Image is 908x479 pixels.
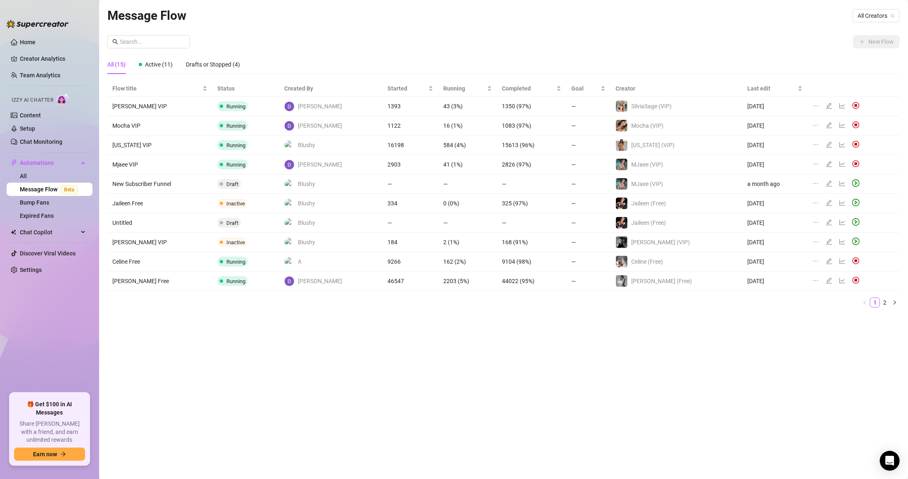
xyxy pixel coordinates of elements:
[298,238,315,247] span: Blushy
[285,199,294,208] img: Blushy
[566,233,611,252] td: —
[438,233,497,252] td: 2 (1%)
[383,272,438,291] td: 46547
[890,298,900,307] li: Next Page
[285,102,294,111] img: David Webb
[611,81,742,97] th: Creator
[14,400,85,417] span: 🎁 Get $100 in AI Messages
[497,194,566,213] td: 325 (97%)
[742,233,807,252] td: [DATE]
[11,229,16,235] img: Chat Copilot
[616,120,628,131] img: Mocha (VIP)
[870,298,879,307] a: 1
[826,258,832,265] span: edit
[20,226,78,239] span: Chat Copilot
[852,218,860,226] span: play-circle
[298,218,315,227] span: Blushy
[285,257,294,267] img: A
[438,116,497,136] td: 16 (1%)
[438,97,497,116] td: 43 (3%)
[20,250,76,257] a: Discover Viral Videos
[438,194,497,213] td: 0 (0%)
[631,239,690,245] span: [PERSON_NAME] (VIP)
[631,258,663,265] span: Celine (Free)
[285,218,294,228] img: Blushy
[747,84,796,93] span: Last edit
[61,185,78,194] span: Beta
[742,97,807,116] td: [DATE]
[11,160,17,166] span: thunderbolt
[107,155,212,174] td: Mjaee VIP
[742,272,807,291] td: [DATE]
[107,213,212,233] td: Untitled
[826,200,832,206] span: edit
[497,213,566,233] td: —
[616,178,628,190] img: MJaee (VIP)
[298,276,342,286] span: [PERSON_NAME]
[298,199,315,208] span: Blushy
[826,102,832,109] span: edit
[566,81,611,97] th: Goal
[279,81,383,97] th: Created By
[566,174,611,194] td: —
[438,81,497,97] th: Running
[497,155,566,174] td: 2826 (97%)
[826,277,832,284] span: edit
[107,252,212,272] td: Celine Free
[860,298,870,307] li: Previous Page
[566,213,611,233] td: —
[107,60,126,69] div: All (15)
[383,174,438,194] td: —
[742,155,807,174] td: [DATE]
[839,161,846,167] span: line-chart
[298,160,342,169] span: [PERSON_NAME]
[571,84,599,93] span: Goal
[298,121,342,130] span: [PERSON_NAME]
[145,61,173,68] span: Active (11)
[826,122,832,129] span: edit
[212,81,279,97] th: Status
[742,252,807,272] td: [DATE]
[383,97,438,116] td: 1393
[497,97,566,116] td: 1350 (97%)
[813,258,819,265] span: ellipsis
[497,174,566,194] td: —
[107,272,212,291] td: [PERSON_NAME] Free
[107,194,212,213] td: Jaileen Free
[298,102,342,111] span: [PERSON_NAME]
[742,213,807,233] td: [DATE]
[438,252,497,272] td: 162 (2%)
[631,181,663,187] span: MJaee (VIP)
[20,199,49,206] a: Bump Fans
[616,275,628,287] img: Kennedy (Free)
[566,116,611,136] td: —
[852,276,860,284] img: svg%3e
[616,100,628,112] img: SilviaSage (VIP)
[852,179,860,187] span: play-circle
[112,84,201,93] span: Flow title
[383,116,438,136] td: 1122
[107,6,186,25] article: Message Flow
[107,174,212,194] td: New Subscriber Funnel
[870,298,880,307] li: 1
[813,219,819,226] span: ellipsis
[566,155,611,174] td: —
[438,155,497,174] td: 41 (1%)
[863,300,868,305] span: left
[631,122,663,129] span: Mocha (VIP)
[20,72,60,79] a: Team Analytics
[616,256,628,267] img: Celine (Free)
[443,84,485,93] span: Running
[107,97,212,116] td: [PERSON_NAME] VIP
[858,10,895,22] span: All Creators
[107,116,212,136] td: Mocha VIP
[616,139,628,151] img: Georgia (VIP)
[298,257,302,266] span: A
[285,238,294,247] img: Blushy
[890,298,900,307] button: right
[890,13,895,18] span: team
[107,81,212,97] th: Flow title
[226,259,245,265] span: Running
[20,267,42,273] a: Settings
[438,136,497,155] td: 584 (4%)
